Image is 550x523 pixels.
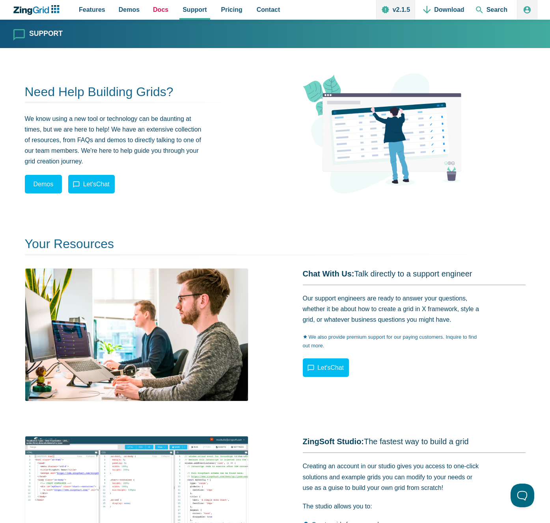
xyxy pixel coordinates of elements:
p: Talk directly to a support engineer [303,268,526,279]
h2: Your Resources [25,236,526,256]
span: Docs [153,4,168,15]
p: Our support engineers are ready to answer your questions, whether it be about how to create a gri... [303,293,480,325]
h2: Need Help Building Grids? [25,84,248,104]
span: Demos [119,4,140,15]
p: The studio allows you to: [303,501,480,512]
span: Features [79,4,105,15]
a: ZingChart Logo. Click to return to the homepage [13,5,63,15]
strong: Chat With Us: [303,269,354,278]
iframe: Toggle Customer Support [511,484,534,507]
strong: ZingSoft Studio: [303,437,364,446]
span: Support [183,4,207,15]
span: Pricing [221,4,242,15]
p: We also provide premium support for our paying customers. Inquire to find out more. [303,333,480,350]
img: Two support representatives [25,268,248,401]
span: Contact [257,4,280,15]
a: Demos [25,175,62,193]
p: The fastest way to build a grid [303,436,526,447]
p: We know using a new tool or technology can be daunting at times, but we are here to help! We have... [25,113,202,167]
p: Creating an account in our studio gives you access to one-click solutions and example grids you c... [303,461,480,493]
h1: Support [29,30,63,37]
